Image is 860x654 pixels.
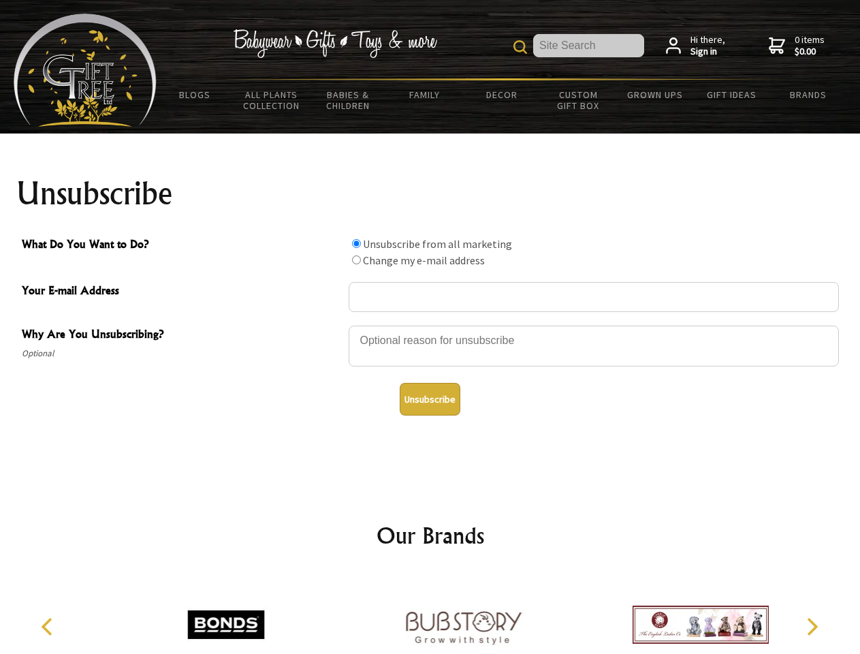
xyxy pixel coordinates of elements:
span: Why Are You Unsubscribing? [22,326,342,345]
a: Family [387,80,464,109]
a: Hi there,Sign in [666,34,725,58]
input: What Do You Want to Do? [352,255,361,264]
span: 0 items [795,33,825,58]
strong: Sign in [690,46,725,58]
span: What Do You Want to Do? [22,236,342,255]
a: Brands [770,80,847,109]
textarea: Why Are You Unsubscribing? [349,326,839,367]
h2: Our Brands [27,519,833,552]
h1: Unsubscribe [16,177,844,210]
input: What Do You Want to Do? [352,239,361,248]
img: Babywear - Gifts - Toys & more [233,29,437,58]
a: Babies & Children [310,80,387,120]
button: Previous [34,612,64,642]
input: Your E-mail Address [349,282,839,312]
button: Unsubscribe [400,383,460,416]
span: Hi there, [690,34,725,58]
label: Unsubscribe from all marketing [363,237,512,251]
a: BLOGS [157,80,234,109]
a: Grown Ups [616,80,693,109]
span: Your E-mail Address [22,282,342,302]
a: Custom Gift Box [540,80,617,120]
img: Babyware - Gifts - Toys and more... [14,14,157,127]
a: 0 items$0.00 [769,34,825,58]
a: All Plants Collection [234,80,310,120]
label: Change my e-mail address [363,253,485,267]
a: Gift Ideas [693,80,770,109]
img: product search [513,40,527,54]
span: Optional [22,345,342,362]
input: Site Search [533,34,644,57]
strong: $0.00 [795,46,825,58]
button: Next [797,612,827,642]
a: Decor [463,80,540,109]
